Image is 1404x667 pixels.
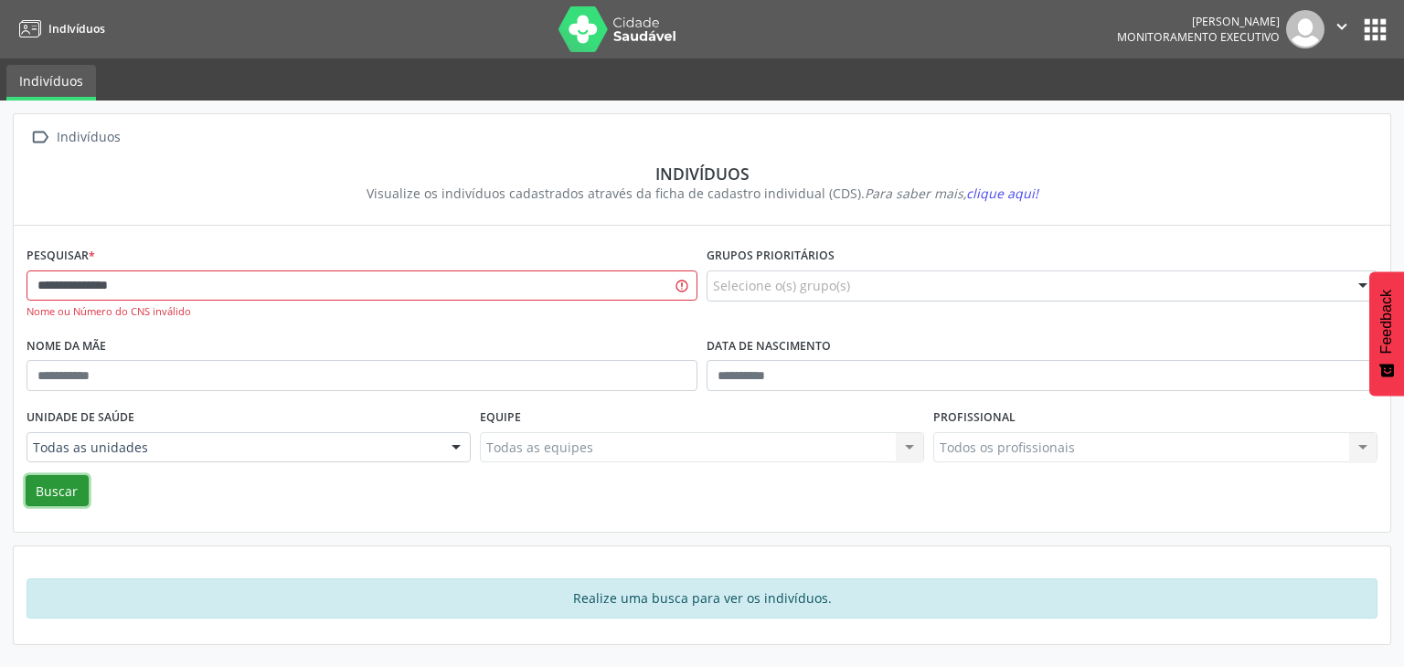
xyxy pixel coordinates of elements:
label: Grupos prioritários [707,242,835,270]
div: Visualize os indivíduos cadastrados através da ficha de cadastro individual (CDS). [39,184,1365,203]
button:  [1324,10,1359,48]
div: [PERSON_NAME] [1117,14,1280,29]
a: Indivíduos [6,65,96,101]
span: Indivíduos [48,21,105,37]
label: Profissional [933,404,1016,432]
span: Todas as unidades [33,439,433,457]
button: apps [1359,14,1391,46]
i:  [27,124,53,151]
label: Equipe [480,404,521,432]
i:  [1332,16,1352,37]
span: clique aqui! [966,185,1038,202]
label: Data de nascimento [707,333,831,361]
i: Para saber mais, [865,185,1038,202]
div: Realize uma busca para ver os indivíduos. [27,578,1377,619]
label: Unidade de saúde [27,404,134,432]
button: Buscar [26,475,89,506]
span: Selecione o(s) grupo(s) [713,276,850,295]
label: Nome da mãe [27,333,106,361]
div: Indivíduos [39,164,1365,184]
button: Feedback - Mostrar pesquisa [1369,271,1404,396]
img: img [1286,10,1324,48]
div: Indivíduos [53,124,123,151]
div: Nome ou Número do CNS inválido [27,304,697,320]
label: Pesquisar [27,242,95,270]
span: Monitoramento Executivo [1117,29,1280,45]
span: Feedback [1378,290,1395,354]
a:  Indivíduos [27,124,123,151]
a: Indivíduos [13,14,105,44]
